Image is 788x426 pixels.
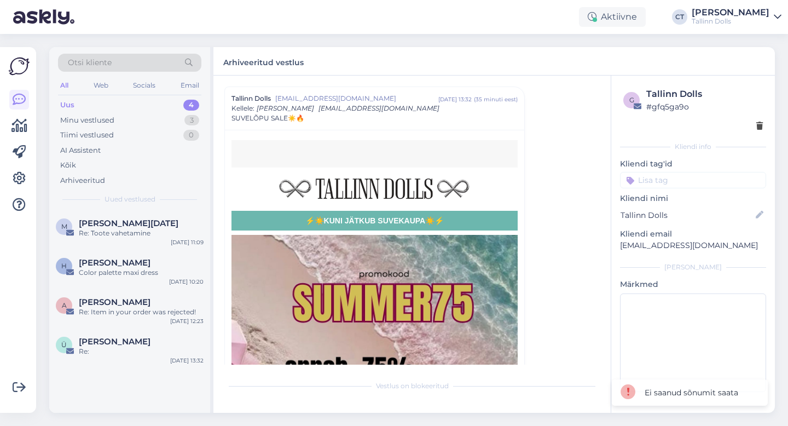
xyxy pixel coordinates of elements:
[79,268,204,278] div: Color palette maxi dress
[318,104,439,112] span: [EMAIL_ADDRESS][DOMAIN_NAME]
[170,356,204,365] div: [DATE] 13:32
[171,238,204,246] div: [DATE] 11:09
[79,218,178,228] span: Maarja Raja
[79,258,150,268] span: Helina Kadak
[692,8,781,26] a: [PERSON_NAME]Tallinn Dolls
[79,228,204,238] div: Re: Toote vahetamine
[183,100,199,111] div: 4
[60,130,114,141] div: Tiimi vestlused
[60,100,74,111] div: Uus
[231,94,271,103] span: Tallinn Dolls
[183,130,199,141] div: 0
[9,56,30,77] img: Askly Logo
[629,96,634,104] span: g
[170,317,204,325] div: [DATE] 12:23
[620,142,766,152] div: Kliendi info
[620,279,766,290] p: Märkmed
[61,262,67,270] span: H
[241,172,508,204] img: 5bde5e54-69a2-44ee-ab2d-622ea800ddb7.png
[68,57,112,68] span: Otsi kliente
[646,101,763,113] div: # gfq5ga9o
[621,209,754,221] input: Lisa nimi
[79,307,204,317] div: Re: Item in your order was rejected!
[178,78,201,93] div: Email
[620,262,766,272] div: [PERSON_NAME]
[61,222,67,231] span: M
[257,104,314,112] span: [PERSON_NAME]
[692,8,769,17] div: [PERSON_NAME]
[60,160,76,171] div: Kõik
[79,297,150,307] span: Ange Kangur
[231,113,304,123] span: SUVELÕPU SALE☀️🔥
[438,95,472,103] div: [DATE] 13:32
[169,278,204,286] div: [DATE] 10:20
[620,172,766,188] input: Lisa tag
[184,115,199,126] div: 3
[579,7,646,27] div: Aktiivne
[105,194,155,204] span: Uued vestlused
[692,17,769,26] div: Tallinn Dolls
[620,193,766,204] p: Kliendi nimi
[620,240,766,251] p: [EMAIL_ADDRESS][DOMAIN_NAME]
[79,347,204,356] div: Re:
[645,387,738,399] div: Ei saanud sõnumit saata
[231,104,254,112] span: Kellele :
[305,216,444,225] strong: ⚡☀️KUNI JÄTKUB SUVEKAUPA☀️⚡
[223,54,304,68] label: Arhiveeritud vestlus
[91,78,111,93] div: Web
[620,158,766,170] p: Kliendi tag'id
[474,95,518,103] div: ( 35 minuti eest )
[60,175,105,186] div: Arhiveeritud
[620,228,766,240] p: Kliendi email
[60,115,114,126] div: Minu vestlused
[62,301,67,309] span: A
[376,381,449,391] span: Vestlus on blokeeritud
[646,88,763,101] div: Tallinn Dolls
[672,9,687,25] div: CT
[61,341,67,349] span: Ü
[58,78,71,93] div: All
[275,94,438,103] span: [EMAIL_ADDRESS][DOMAIN_NAME]
[131,78,158,93] div: Socials
[79,337,150,347] span: Ülle Korsar
[60,145,101,156] div: AI Assistent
